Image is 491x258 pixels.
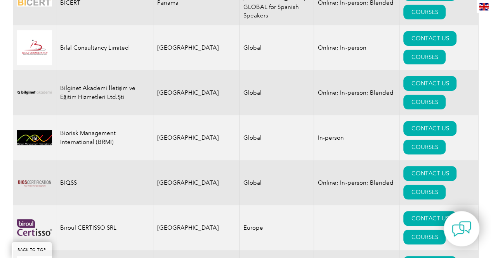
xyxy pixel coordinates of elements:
td: In-person [314,115,399,160]
td: Global [239,160,314,205]
td: Online; In-person; Blended [314,70,399,115]
td: [GEOGRAPHIC_DATA] [153,205,239,250]
a: COURSES [403,95,446,109]
td: Bilginet Akademi İletişim ve Eğitim Hizmetleri Ltd.Şti [56,70,153,115]
a: CONTACT US [403,121,456,136]
img: a1985bb7-a6fe-eb11-94ef-002248181dbe-logo.png [17,83,52,102]
td: [GEOGRAPHIC_DATA] [153,160,239,205]
a: COURSES [403,230,446,244]
td: Biroul CERTISSO SRL [56,205,153,250]
td: Europe [239,205,314,250]
img: en [479,3,489,10]
td: [GEOGRAPHIC_DATA] [153,25,239,70]
img: 2f91f213-be97-eb11-b1ac-00224815388c-logo.jpg [17,30,52,65]
td: Global [239,25,314,70]
img: d01771b9-0638-ef11-a316-00224812a81c-logo.jpg [17,130,52,145]
td: BIQSS [56,160,153,205]
td: Online; In-person [314,25,399,70]
a: CONTACT US [403,166,456,181]
a: BACK TO TOP [12,242,52,258]
td: [GEOGRAPHIC_DATA] [153,115,239,160]
td: [GEOGRAPHIC_DATA] [153,70,239,115]
img: contact-chat.png [452,219,471,239]
a: COURSES [403,185,446,199]
td: Bilal Consultancy Limited [56,25,153,70]
td: Global [239,70,314,115]
img: 48480d59-8fd2-ef11-a72f-002248108aed-logo.png [17,219,52,236]
a: COURSES [403,50,446,64]
a: COURSES [403,5,446,19]
td: Online; In-person; Blended [314,160,399,205]
a: COURSES [403,140,446,154]
a: CONTACT US [403,31,456,46]
a: CONTACT US [403,211,456,226]
td: Biorisk Management International (BRMI) [56,115,153,160]
a: CONTACT US [403,76,456,91]
img: 13dcf6a5-49c1-ed11-b597-0022481565fd-logo.png [17,165,52,200]
td: Global [239,115,314,160]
